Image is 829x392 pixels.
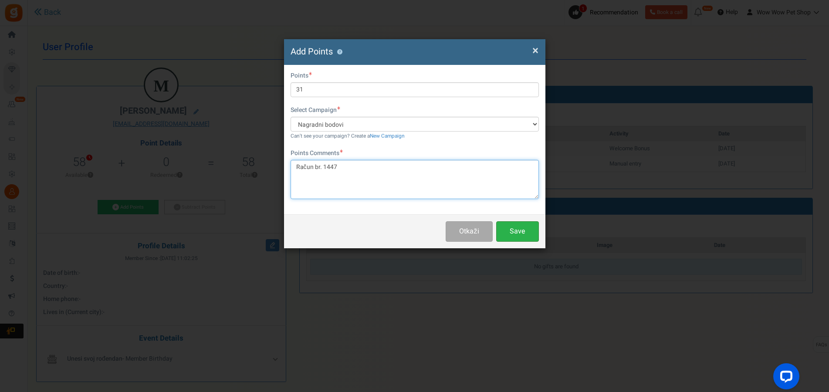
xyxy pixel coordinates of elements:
[370,132,405,140] a: New Campaign
[291,132,405,140] small: Can't see your campaign? Create a
[532,42,538,59] span: ×
[446,221,492,242] button: Otkaži
[291,149,343,158] label: Points Comments
[291,71,312,80] label: Points
[496,221,539,242] button: Save
[291,106,340,115] label: Select Campaign
[291,45,333,58] span: Add Points
[337,49,343,55] button: ?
